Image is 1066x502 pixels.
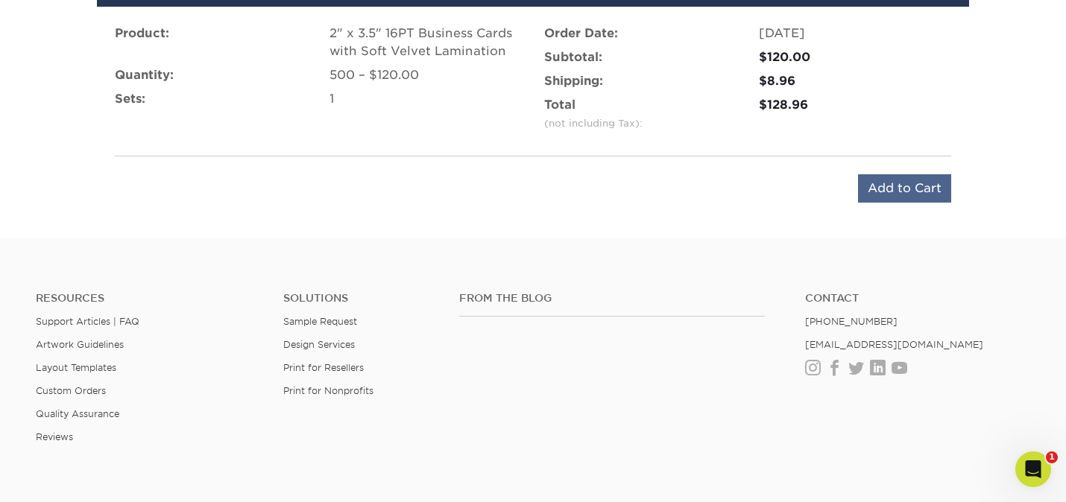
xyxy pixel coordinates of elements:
a: Support Articles | FAQ [36,316,139,327]
a: Layout Templates [36,362,116,373]
small: (not including Tax): [544,118,643,129]
div: $120.00 [759,48,951,66]
a: Custom Orders [36,385,106,396]
iframe: Intercom live chat [1015,451,1051,487]
a: Artwork Guidelines [36,339,124,350]
div: 1 [329,90,522,108]
label: Quantity: [115,66,174,84]
h4: Resources [36,292,261,305]
a: [PHONE_NUMBER] [805,316,898,327]
a: Print for Nonprofits [283,385,373,396]
div: $128.96 [759,96,951,114]
h4: Solutions [283,292,438,305]
label: Sets: [115,90,145,108]
div: 2" x 3.5" 16PT Business Cards with Soft Velvet Lamination [329,25,522,60]
a: Reviews [36,431,73,442]
h4: From the Blog [459,292,765,305]
label: Product: [115,25,169,42]
a: Sample Request [283,316,357,327]
a: Design Services [283,339,355,350]
span: 1 [1046,451,1058,463]
iframe: Google Customer Reviews [4,457,127,497]
input: Add to Cart [858,174,951,203]
label: Order Date: [544,25,618,42]
a: Quality Assurance [36,408,119,419]
a: Print for Resellers [283,362,364,373]
div: [DATE] [759,25,951,42]
label: Shipping: [544,72,603,90]
a: Contact [805,292,1030,305]
label: Subtotal: [544,48,602,66]
label: Total [544,96,643,132]
a: [EMAIL_ADDRESS][DOMAIN_NAME] [805,339,983,350]
div: $8.96 [759,72,951,90]
div: 500 – $120.00 [329,66,522,84]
